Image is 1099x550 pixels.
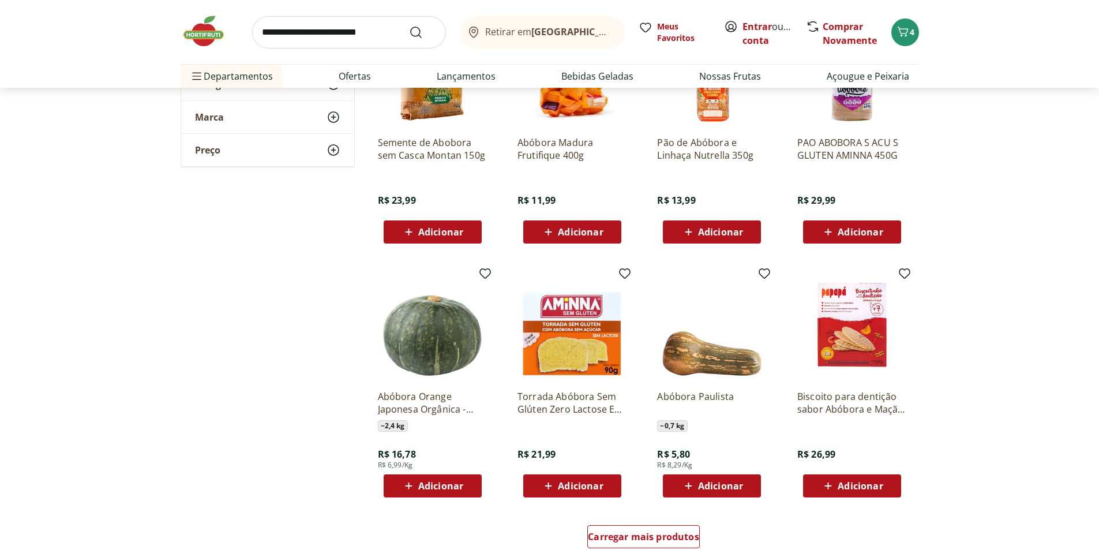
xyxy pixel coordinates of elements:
button: Adicionar [663,220,761,244]
span: R$ 11,99 [517,194,556,207]
button: Submit Search [409,25,437,39]
span: Marca [195,111,224,123]
a: Meus Favoritos [639,21,710,44]
span: Adicionar [698,227,743,237]
button: Preço [181,134,354,166]
a: Açougue e Peixaria [827,69,909,83]
img: Hortifruti [181,14,238,48]
a: Comprar Novamente [823,20,877,47]
img: Torrada Abóbora Sem Glúten Zero Lactose E Zero Açúcar Aminna Caixa 90G [517,271,627,381]
b: [GEOGRAPHIC_DATA]/[GEOGRAPHIC_DATA] [531,25,726,38]
a: Biscoito para dentição sabor Abóbora e Maçã Papapá 36g [797,390,907,416]
span: R$ 29,99 [797,194,835,207]
a: Abóbora Orange Japonesa Orgânica - Bandeja [378,390,487,416]
a: Bebidas Geladas [561,69,633,83]
a: Abóbora Madura Frutifique 400g [517,136,627,162]
a: Torrada Abóbora Sem Glúten Zero Lactose E Zero Açúcar Aminna Caixa 90G [517,390,627,416]
span: R$ 5,80 [657,448,690,461]
button: Carrinho [891,18,919,46]
span: Adicionar [698,481,743,491]
button: Adicionar [523,220,621,244]
button: Adicionar [384,474,482,497]
button: Adicionar [663,474,761,497]
span: R$ 13,99 [657,194,695,207]
span: R$ 21,99 [517,448,556,461]
span: ~ 2,4 kg [378,420,408,432]
span: R$ 26,99 [797,448,835,461]
span: ou [742,20,794,47]
span: Carregar mais produtos [588,532,699,541]
button: Menu [190,62,204,90]
span: 4 [910,27,914,38]
span: R$ 6,99/Kg [378,461,413,470]
img: Abóbora Orange Japonesa Orgânica - Bandeja [378,271,487,381]
a: PAO ABOBORA S ACU S GLUTEN AMINNA 450G [797,136,907,162]
a: Ofertas [339,69,371,83]
span: ~ 0,7 kg [657,420,687,432]
span: Departamentos [190,62,273,90]
button: Retirar em[GEOGRAPHIC_DATA]/[GEOGRAPHIC_DATA] [460,16,625,48]
span: Adicionar [838,227,883,237]
span: Adicionar [418,481,463,491]
span: R$ 8,29/Kg [657,461,692,470]
span: Adicionar [838,481,883,491]
button: Adicionar [384,220,482,244]
button: Marca [181,101,354,133]
a: Semente de Abobora sem Casca Montan 150g [378,136,487,162]
a: Criar conta [742,20,806,47]
a: Pão de Abóbora e Linhaça Nutrella 350g [657,136,767,162]
button: Adicionar [803,220,901,244]
span: Adicionar [558,227,603,237]
span: Meus Favoritos [657,21,710,44]
a: Lançamentos [437,69,496,83]
span: Retirar em [485,27,613,37]
button: Adicionar [803,474,901,497]
img: Biscoito para dentição sabor Abóbora e Maçã Papapá 36g [797,271,907,381]
a: Entrar [742,20,772,33]
input: search [252,16,446,48]
span: Adicionar [418,227,463,237]
span: Adicionar [558,481,603,491]
a: Nossas Frutas [699,69,761,83]
button: Adicionar [523,474,621,497]
span: Preço [195,144,220,156]
span: R$ 23,99 [378,194,416,207]
a: Abóbora Paulista [657,390,767,416]
img: Abóbora Paulista [657,271,767,381]
span: R$ 16,78 [378,448,416,461]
